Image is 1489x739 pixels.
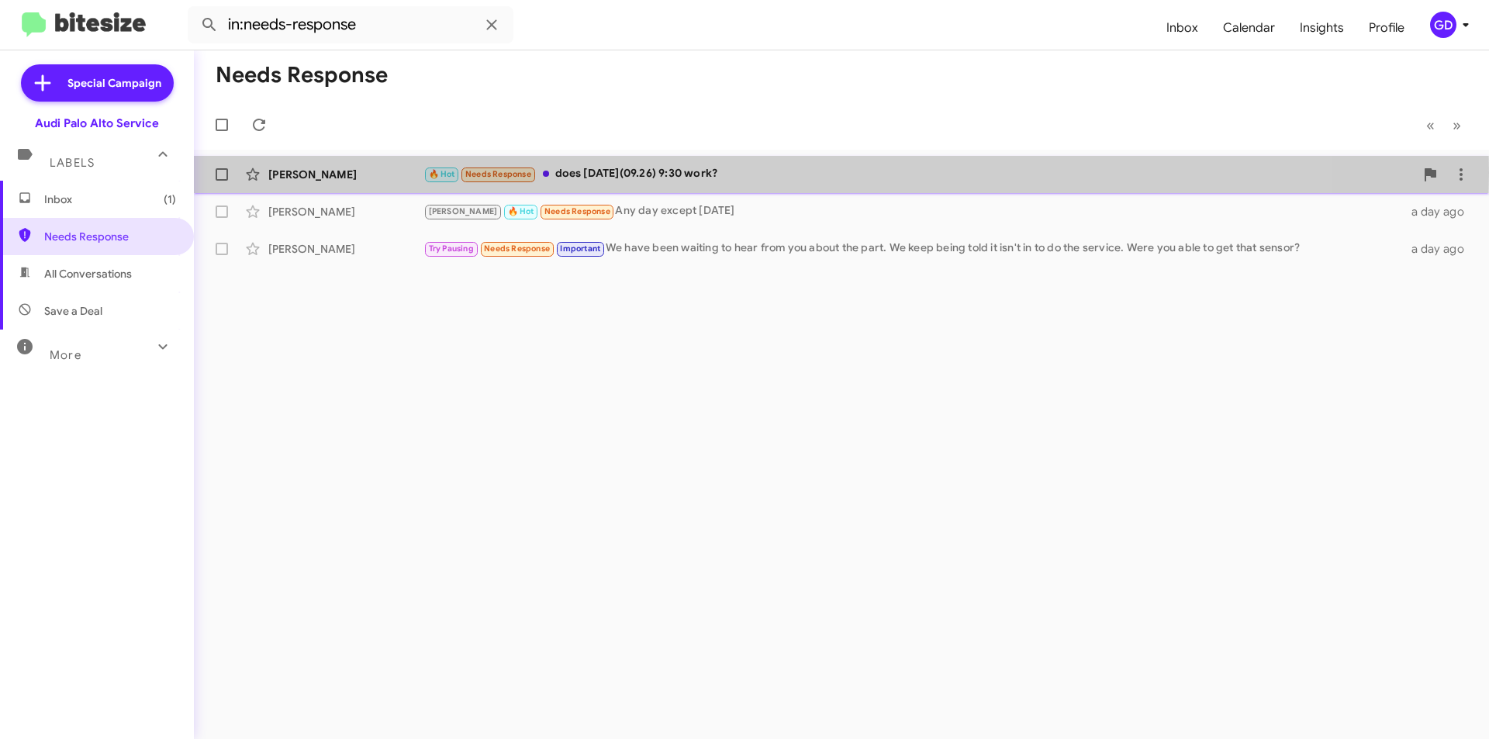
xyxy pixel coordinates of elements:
[1453,116,1461,135] span: »
[1402,204,1477,219] div: a day ago
[67,75,161,91] span: Special Campaign
[44,266,132,281] span: All Conversations
[1430,12,1456,38] div: GD
[423,165,1415,183] div: does [DATE](09.26) 9:30 work?
[1418,109,1470,141] nav: Page navigation example
[44,192,176,207] span: Inbox
[216,63,388,88] h1: Needs Response
[1356,5,1417,50] a: Profile
[560,243,600,254] span: Important
[268,167,423,182] div: [PERSON_NAME]
[429,206,498,216] span: [PERSON_NAME]
[423,240,1402,257] div: We have been waiting to hear from you about the part. We keep being told it isn't in to do the se...
[1417,109,1444,141] button: Previous
[1426,116,1435,135] span: «
[35,116,159,131] div: Audi Palo Alto Service
[465,169,531,179] span: Needs Response
[164,192,176,207] span: (1)
[268,241,423,257] div: [PERSON_NAME]
[50,156,95,170] span: Labels
[429,169,455,179] span: 🔥 Hot
[508,206,534,216] span: 🔥 Hot
[544,206,610,216] span: Needs Response
[1443,109,1470,141] button: Next
[1154,5,1211,50] a: Inbox
[1417,12,1472,38] button: GD
[1402,241,1477,257] div: a day ago
[423,202,1402,220] div: Any day except [DATE]
[50,348,81,362] span: More
[484,243,550,254] span: Needs Response
[44,229,176,244] span: Needs Response
[188,6,513,43] input: Search
[21,64,174,102] a: Special Campaign
[268,204,423,219] div: [PERSON_NAME]
[429,243,474,254] span: Try Pausing
[44,303,102,319] span: Save a Deal
[1211,5,1287,50] a: Calendar
[1287,5,1356,50] a: Insights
